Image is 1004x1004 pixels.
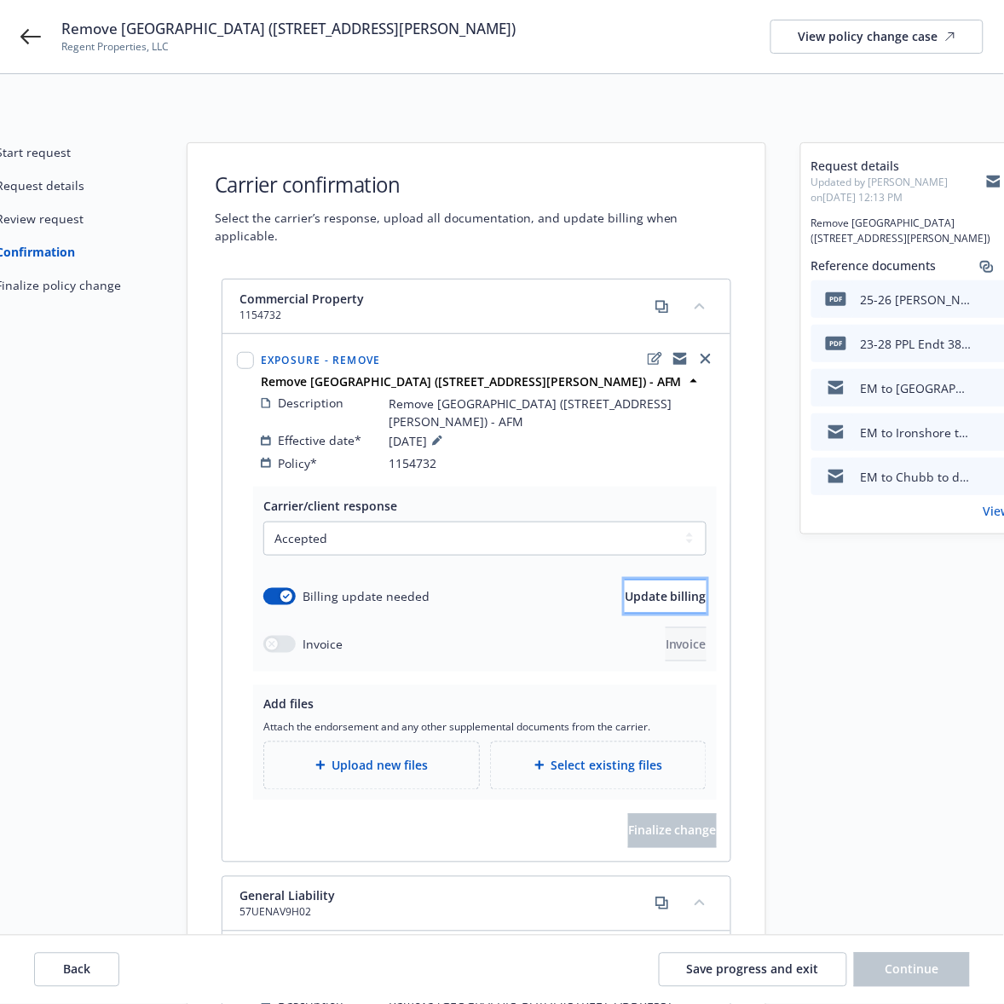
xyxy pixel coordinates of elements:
[625,580,707,614] button: Update billing
[625,588,707,604] span: Update billing
[263,741,480,790] div: Upload new files
[263,498,397,514] span: Carrier/client response
[861,291,972,309] div: 25-26 [PERSON_NAME] – [GEOGRAPHIC_DATA] ([STREET_ADDRESS][PERSON_NAME]).pdf
[261,373,682,389] strong: Remove [GEOGRAPHIC_DATA] ([STREET_ADDRESS][PERSON_NAME]) - AFM
[303,587,430,605] span: Billing update needed
[389,395,716,430] span: Remove [GEOGRAPHIC_DATA] ([STREET_ADDRESS][PERSON_NAME]) - AFM
[978,468,992,486] button: download file
[278,454,317,472] span: Policy*
[490,741,707,790] div: Select existing files
[666,627,707,661] button: Invoice
[644,349,665,369] a: edit
[222,877,730,932] div: General Liability57UENAV9H02copycollapse content
[215,170,738,199] h1: Carrier confirmation
[239,887,335,905] span: General Liability
[263,720,707,735] span: Attach the endorsement and any other supplemental documents from the carrier.
[978,379,992,397] button: download file
[686,889,713,916] button: collapse content
[34,953,119,987] button: Back
[628,822,717,839] span: Finalize change
[278,394,343,412] span: Description
[826,292,846,305] span: pdf
[695,349,716,369] a: close
[239,905,335,920] span: 57UENAV9H02
[854,953,970,987] button: Continue
[977,257,997,277] a: associate
[628,814,717,848] span: Finalize change
[61,19,516,39] span: Remove [GEOGRAPHIC_DATA] ([STREET_ADDRESS][PERSON_NAME])
[215,209,738,245] span: Select the carrier’s response, upload all documentation, and update billing when applicable.
[861,335,972,353] div: 23-28 PPL Endt 38-39 - Divest & Remove 950 & [STREET_ADDRESS][PERSON_NAME]pdf
[861,468,972,486] div: EM to Chubb to delete two bldgs at [GEOGRAPHIC_DATA] ([STREET_ADDRESS][PERSON_NAME]) eff [DATE] -...
[389,430,447,451] span: [DATE]
[222,280,730,334] div: Commercial Property1154732copycollapse content
[770,20,984,54] a: View policy change case
[861,424,972,441] div: EM to Ironshore to delete two bldgs at [GEOGRAPHIC_DATA] ([STREET_ADDRESS][PERSON_NAME]) eff [DAT...
[263,696,314,713] span: Add files
[811,257,937,277] span: Reference documents
[687,961,819,978] span: Save progress and exit
[652,893,672,914] a: copy
[666,636,707,652] span: Invoice
[239,308,364,323] span: 1154732
[811,175,987,205] span: Updated by [PERSON_NAME] on [DATE] 12:13 PM
[978,291,992,309] button: download file
[799,20,955,53] div: View policy change case
[978,335,992,353] button: download file
[826,337,846,349] span: pdf
[861,379,972,397] div: EM to [GEOGRAPHIC_DATA] to delete two bldgs at [GEOGRAPHIC_DATA] ([STREET_ADDRESS][PERSON_NAME]) ...
[63,961,90,978] span: Back
[261,353,380,367] span: Exposure - Remove
[332,757,429,775] span: Upload new files
[278,431,361,449] span: Effective date*
[389,454,436,472] span: 1154732
[659,953,847,987] button: Save progress and exit
[886,961,939,978] span: Continue
[811,157,987,175] span: Request details
[978,424,992,441] button: download file
[61,39,516,55] span: Regent Properties, LLC
[239,290,364,308] span: Commercial Property
[551,757,663,775] span: Select existing files
[686,292,713,320] button: collapse content
[303,635,343,653] span: Invoice
[670,349,690,369] a: copyLogging
[652,297,672,317] a: copy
